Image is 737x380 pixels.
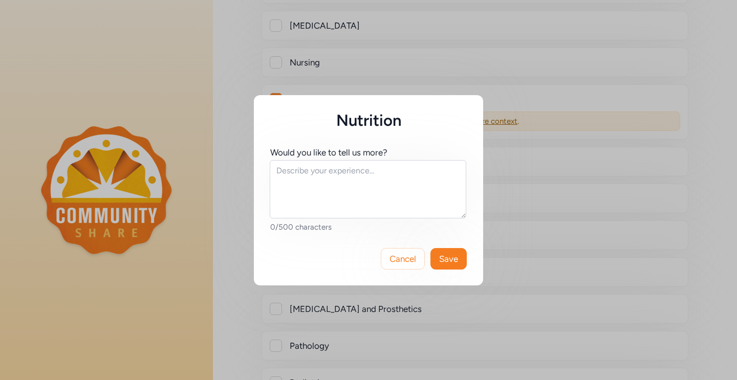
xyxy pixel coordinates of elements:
button: Cancel [381,248,425,270]
span: 0/500 characters [270,222,332,232]
h5: Nutrition [270,111,467,130]
span: Cancel [389,253,416,265]
span: Save [439,253,458,265]
div: Would you like to tell us more? [270,146,387,159]
button: Save [430,248,467,270]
